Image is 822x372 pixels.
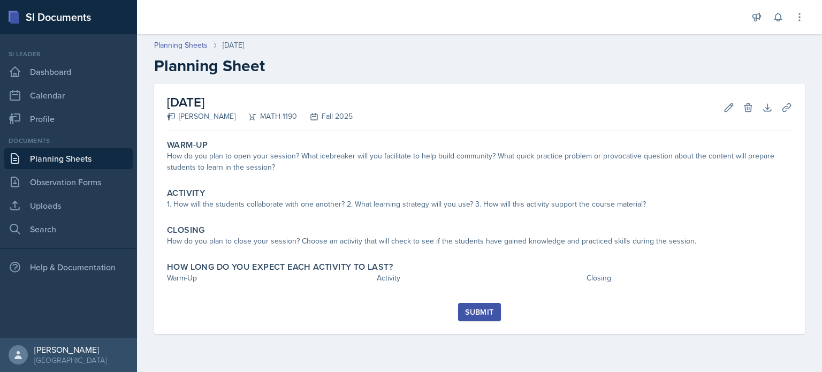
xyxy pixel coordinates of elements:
[34,344,106,355] div: [PERSON_NAME]
[4,61,133,82] a: Dashboard
[297,111,353,122] div: Fall 2025
[4,171,133,193] a: Observation Forms
[458,303,500,321] button: Submit
[587,272,792,284] div: Closing
[167,111,235,122] div: [PERSON_NAME]
[167,150,792,173] div: How do you plan to open your session? What icebreaker will you facilitate to help build community...
[4,256,133,278] div: Help & Documentation
[235,111,297,122] div: MATH 1190
[4,85,133,106] a: Calendar
[4,148,133,169] a: Planning Sheets
[167,272,372,284] div: Warm-Up
[4,195,133,216] a: Uploads
[223,40,244,51] div: [DATE]
[154,40,208,51] a: Planning Sheets
[167,93,353,112] h2: [DATE]
[4,108,133,130] a: Profile
[34,355,106,366] div: [GEOGRAPHIC_DATA]
[167,262,393,272] label: How long do you expect each activity to last?
[465,308,493,316] div: Submit
[4,218,133,240] a: Search
[4,136,133,146] div: Documents
[154,56,805,75] h2: Planning Sheet
[377,272,582,284] div: Activity
[167,236,792,247] div: How do you plan to close your session? Choose an activity that will check to see if the students ...
[167,140,208,150] label: Warm-Up
[4,49,133,59] div: Si leader
[167,225,205,236] label: Closing
[167,188,205,199] label: Activity
[167,199,792,210] div: 1. How will the students collaborate with one another? 2. What learning strategy will you use? 3....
